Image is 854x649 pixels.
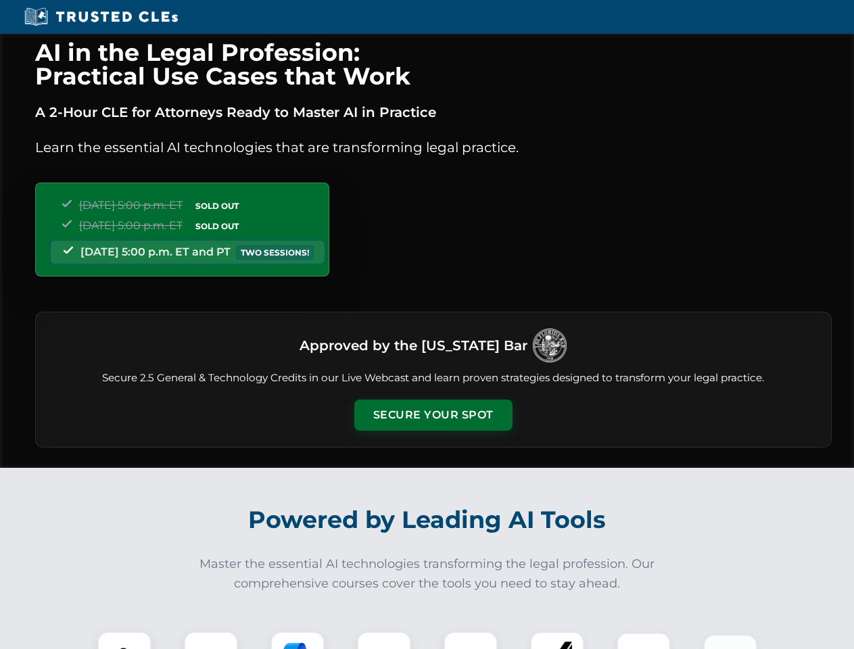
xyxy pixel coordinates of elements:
h1: AI in the Legal Profession: Practical Use Cases that Work [35,41,832,88]
h3: Approved by the [US_STATE] Bar [300,333,527,358]
button: Secure Your Spot [354,400,513,431]
span: SOLD OUT [191,199,243,213]
span: SOLD OUT [191,219,243,233]
img: Trusted CLEs [20,7,182,27]
p: Learn the essential AI technologies that are transforming legal practice. [35,137,832,158]
span: [DATE] 5:00 p.m. ET [79,199,183,212]
span: [DATE] 5:00 p.m. ET [79,219,183,232]
p: Secure 2.5 General & Technology Credits in our Live Webcast and learn proven strategies designed ... [52,370,815,386]
h2: Powered by Leading AI Tools [53,496,802,544]
p: A 2-Hour CLE for Attorneys Ready to Master AI in Practice [35,101,832,123]
img: Logo [533,329,567,362]
p: Master the essential AI technologies transforming the legal profession. Our comprehensive courses... [191,554,664,594]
